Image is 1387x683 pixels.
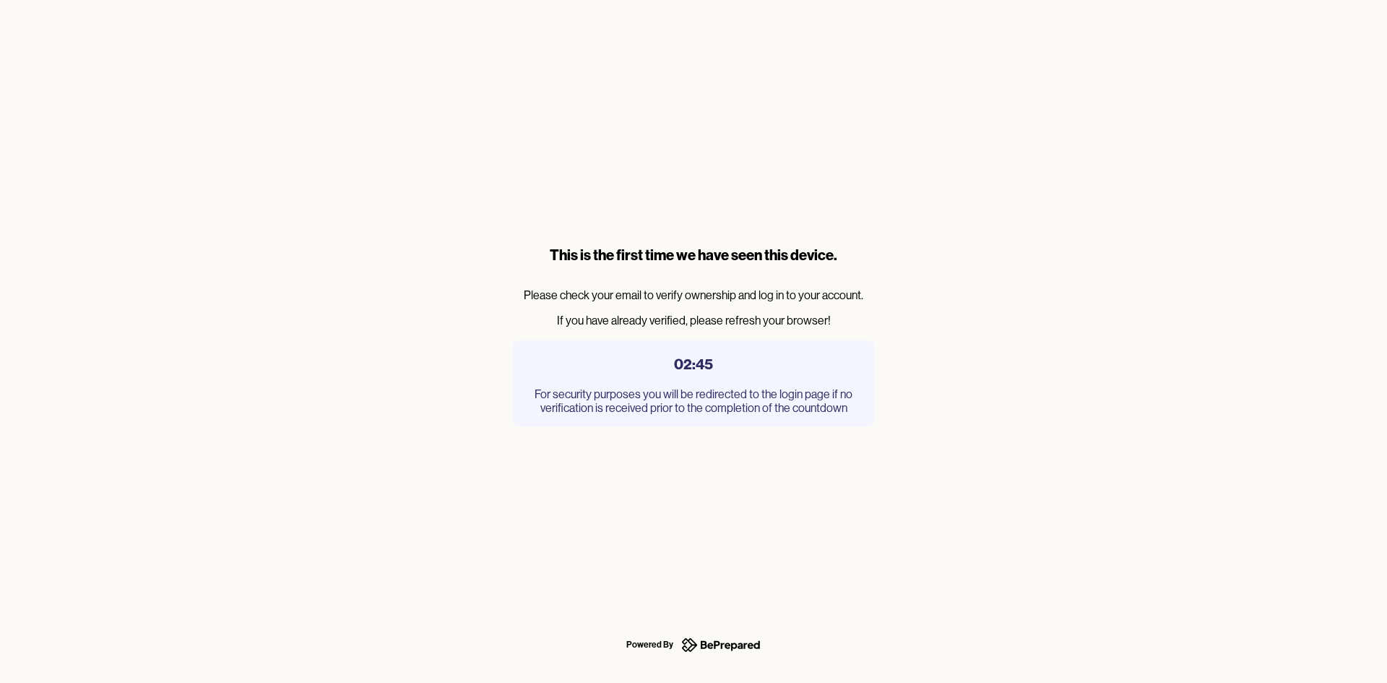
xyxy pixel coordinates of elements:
div: Powered By [626,636,673,653]
p: If you have already verified, please refresh your browser! [512,314,875,327]
p: For security purposes you will be redirected to the login page if no verification is received pri... [527,387,860,415]
div: This is the first time we have seen this device. [512,245,875,265]
strong: 02:45 [674,355,713,373]
p: Please check your email to verify ownership and log in to your account. [512,288,875,302]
